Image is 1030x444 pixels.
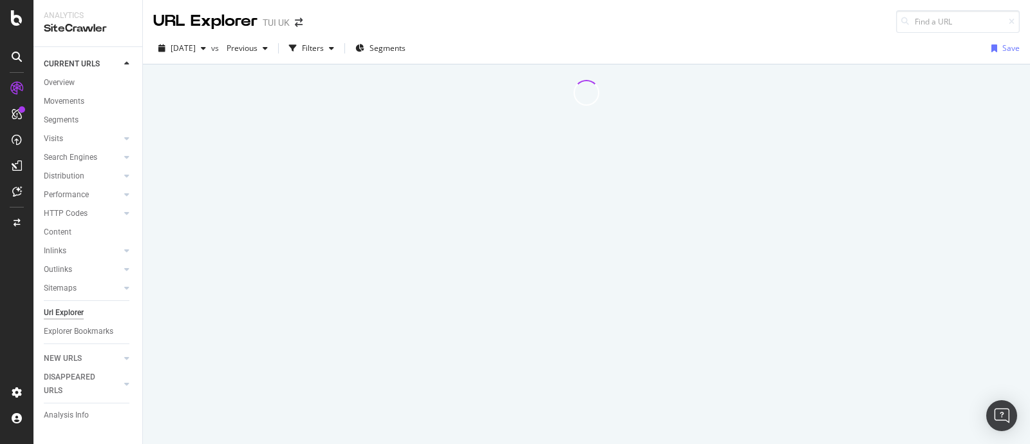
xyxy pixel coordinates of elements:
[44,352,82,365] div: NEW URLS
[44,371,120,398] a: DISAPPEARED URLS
[44,95,133,108] a: Movements
[44,188,120,202] a: Performance
[44,188,89,202] div: Performance
[350,38,411,59] button: Segments
[44,10,132,21] div: Analytics
[44,113,79,127] div: Segments
[44,57,120,71] a: CURRENT URLS
[1002,43,1020,53] div: Save
[44,169,84,183] div: Distribution
[44,371,109,398] div: DISAPPEARED URLS
[302,43,324,53] div: Filters
[44,76,75,90] div: Overview
[44,306,84,320] div: Url Explorer
[896,10,1020,33] input: Find a URL
[44,244,66,258] div: Inlinks
[44,21,132,36] div: SiteCrawler
[44,76,133,90] a: Overview
[171,43,196,53] span: 2025 Aug. 27th
[44,409,89,422] div: Analysis Info
[44,409,133,422] a: Analysis Info
[153,38,211,59] button: [DATE]
[221,43,257,53] span: Previous
[44,244,120,258] a: Inlinks
[295,18,303,27] div: arrow-right-arrow-left
[986,400,1017,431] div: Open Intercom Messenger
[221,38,273,59] button: Previous
[44,151,97,164] div: Search Engines
[44,282,120,295] a: Sitemaps
[44,282,77,295] div: Sitemaps
[44,113,133,127] a: Segments
[44,207,120,220] a: HTTP Codes
[44,352,120,365] a: NEW URLS
[986,38,1020,59] button: Save
[211,43,221,53] span: vs
[44,226,133,239] a: Content
[263,16,290,29] div: TUI UK
[153,10,257,32] div: URL Explorer
[44,325,133,338] a: Explorer Bookmarks
[44,207,88,220] div: HTTP Codes
[44,151,120,164] a: Search Engines
[44,263,72,276] div: Outlinks
[44,306,133,320] a: Url Explorer
[44,226,71,239] div: Content
[44,169,120,183] a: Distribution
[44,263,120,276] a: Outlinks
[44,57,100,71] div: CURRENT URLS
[44,325,113,338] div: Explorer Bookmarks
[44,95,84,108] div: Movements
[44,132,63,146] div: Visits
[44,132,120,146] a: Visits
[370,43,406,53] span: Segments
[284,38,339,59] button: Filters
